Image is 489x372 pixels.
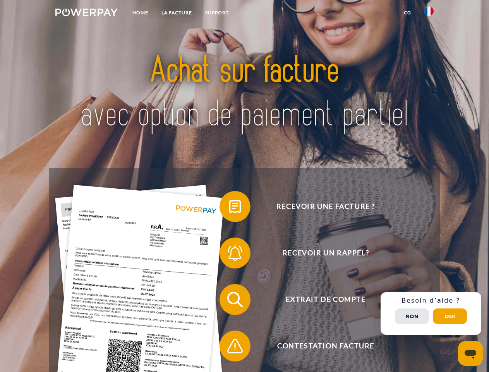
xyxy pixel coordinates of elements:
a: LA FACTURE [155,6,199,20]
a: Home [126,6,155,20]
img: logo-powerpay-white.svg [55,9,118,16]
img: title-powerpay_fr.svg [74,37,415,148]
h3: Besoin d’aide ? [385,297,477,305]
span: Recevoir un rappel? [231,238,420,269]
iframe: Bouton de lancement de la fenêtre de messagerie [458,341,483,366]
a: CG [397,6,418,20]
img: qb_bill.svg [225,197,245,216]
button: Non [395,308,429,324]
button: Extrait de compte [220,284,421,315]
img: qb_bell.svg [225,243,245,263]
span: Recevoir une facture ? [231,191,420,222]
span: Contestation Facture [231,331,420,362]
a: Support [199,6,235,20]
button: Recevoir un rappel? [220,238,421,269]
div: Schnellhilfe [381,292,481,335]
span: Extrait de compte [231,284,420,315]
button: Oui [433,308,467,324]
button: Recevoir une facture ? [220,191,421,222]
img: qb_warning.svg [225,336,245,356]
img: fr [424,7,434,16]
button: Contestation Facture [220,331,421,362]
img: qb_search.svg [225,290,245,309]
